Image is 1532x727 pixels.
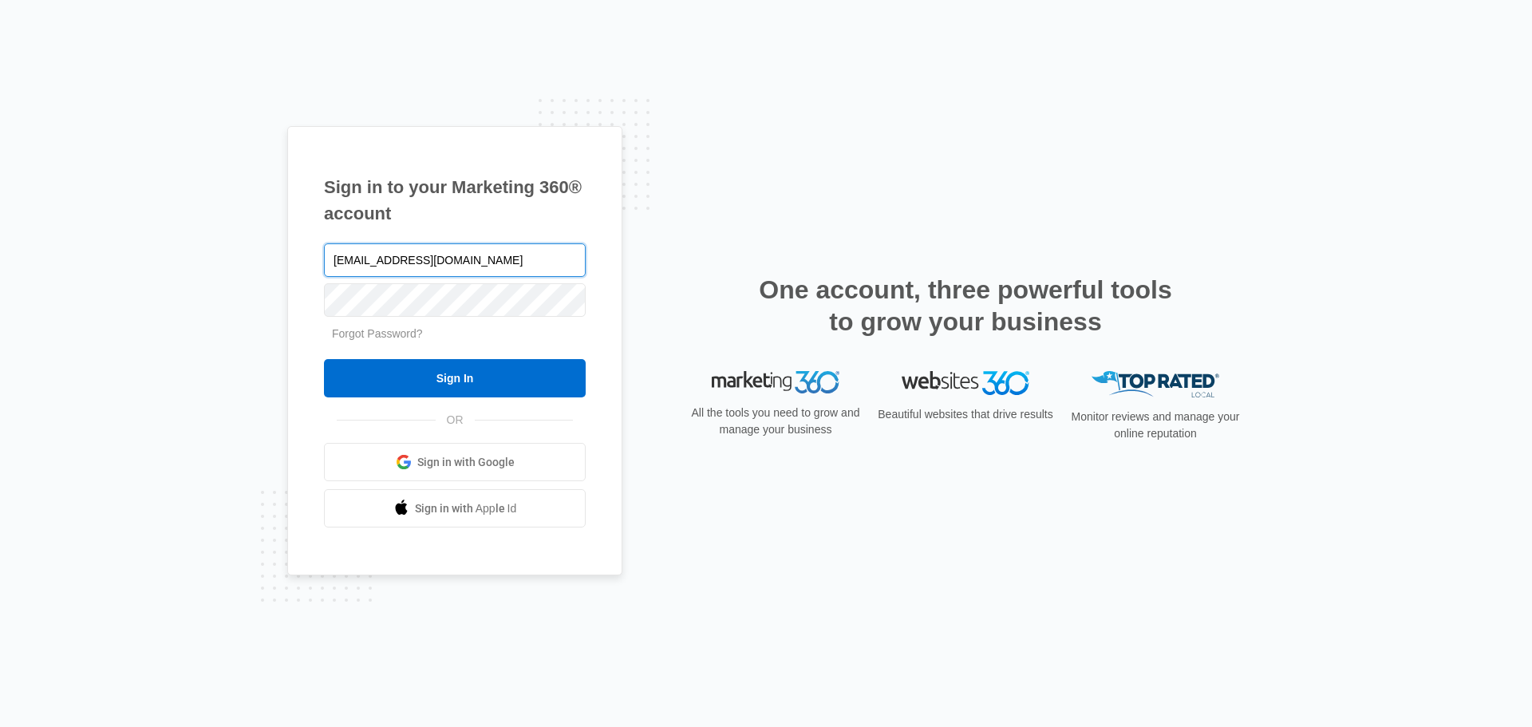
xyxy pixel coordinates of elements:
p: Monitor reviews and manage your online reputation [1066,409,1245,442]
h1: Sign in to your Marketing 360® account [324,174,586,227]
img: Marketing 360 [712,371,839,393]
input: Email [324,243,586,277]
p: Beautiful websites that drive results [876,406,1055,423]
a: Forgot Password? [332,327,423,340]
span: Sign in with Apple Id [415,500,517,517]
span: Sign in with Google [417,454,515,471]
img: Top Rated Local [1092,371,1219,397]
p: All the tools you need to grow and manage your business [686,405,865,438]
img: Websites 360 [902,371,1029,394]
span: OR [436,412,475,429]
a: Sign in with Apple Id [324,489,586,527]
input: Sign In [324,359,586,397]
h2: One account, three powerful tools to grow your business [754,274,1177,338]
a: Sign in with Google [324,443,586,481]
